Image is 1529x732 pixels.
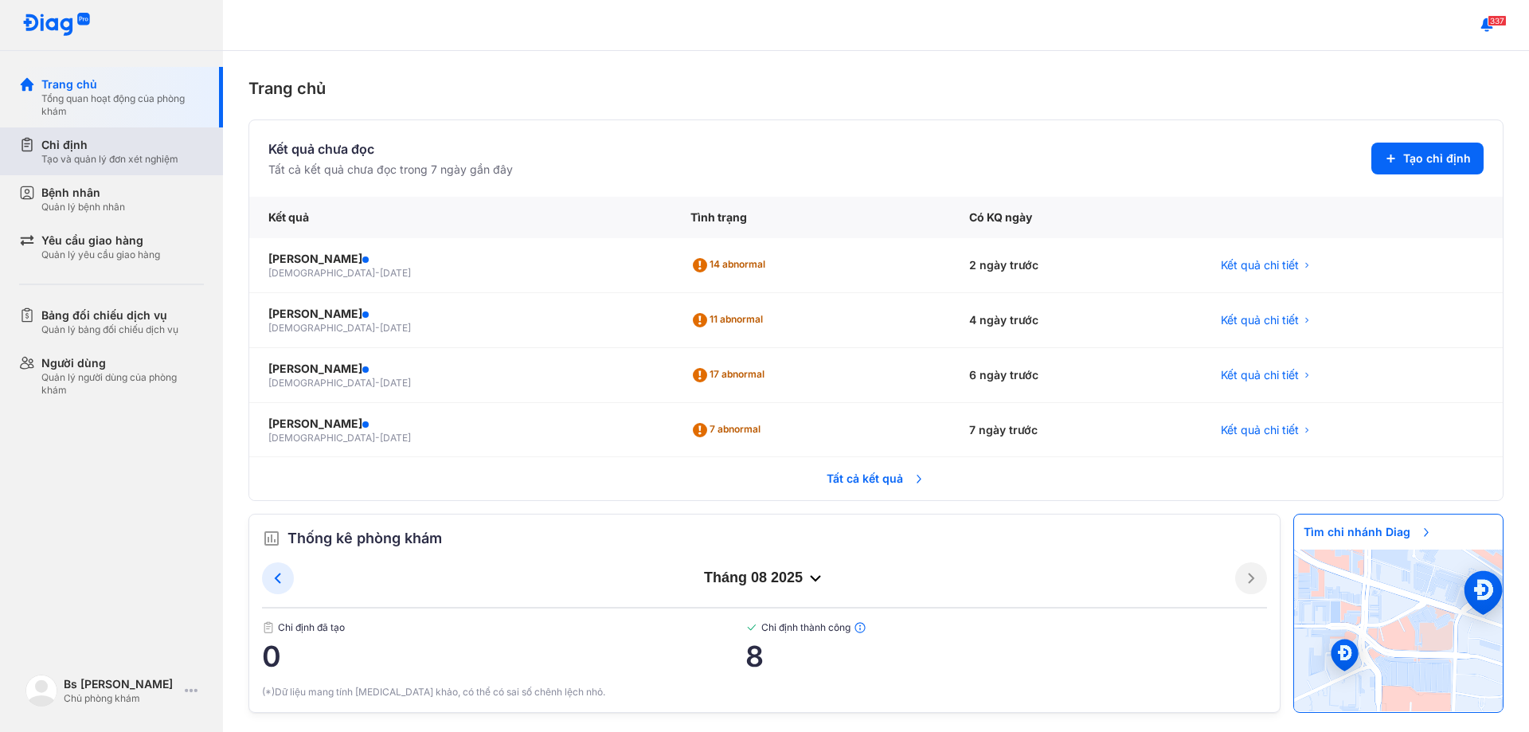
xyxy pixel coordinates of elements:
span: Tạo chỉ định [1403,151,1471,166]
span: [DATE] [380,432,411,444]
div: Bs [PERSON_NAME] [64,676,178,692]
div: Kết quả [249,197,671,238]
img: info.7e716105.svg [854,621,866,634]
div: Yêu cầu giao hàng [41,233,160,249]
span: 0 [262,640,745,672]
span: - [375,377,380,389]
div: 7 ngày trước [950,403,1201,458]
div: [PERSON_NAME] [268,416,652,432]
span: Chỉ định thành công [745,621,1267,634]
div: Tạo và quản lý đơn xét nghiệm [41,153,178,166]
span: Tất cả kết quả [817,461,935,496]
div: Tất cả kết quả chưa đọc trong 7 ngày gần đây [268,162,513,178]
span: Kết quả chi tiết [1221,257,1299,273]
div: Quản lý bảng đối chiếu dịch vụ [41,323,178,336]
button: Tạo chỉ định [1371,143,1484,174]
div: Trang chủ [41,76,204,92]
div: [PERSON_NAME] [268,361,652,377]
div: Người dùng [41,355,204,371]
span: Tìm chi nhánh Diag [1294,515,1442,550]
div: Có KQ ngày [950,197,1201,238]
div: Chỉ định [41,137,178,153]
span: [DEMOGRAPHIC_DATA] [268,322,375,334]
img: document.50c4cfd0.svg [262,621,275,634]
span: Kết quả chi tiết [1221,367,1299,383]
div: 17 abnormal [690,362,771,388]
div: tháng 08 2025 [294,569,1235,588]
div: (*)Dữ liệu mang tính [MEDICAL_DATA] khảo, có thể có sai số chênh lệch nhỏ. [262,685,1267,699]
div: Kết quả chưa đọc [268,139,513,159]
div: Quản lý người dùng của phòng khám [41,371,204,397]
span: Kết quả chi tiết [1221,422,1299,438]
span: [DEMOGRAPHIC_DATA] [268,267,375,279]
div: 4 ngày trước [950,293,1201,348]
span: Chỉ định đã tạo [262,621,745,634]
div: 11 abnormal [690,307,769,333]
span: - [375,267,380,279]
span: Kết quả chi tiết [1221,312,1299,328]
div: 14 abnormal [690,252,772,278]
span: [DATE] [380,267,411,279]
div: [PERSON_NAME] [268,251,652,267]
span: [DATE] [380,377,411,389]
div: Chủ phòng khám [64,692,178,705]
span: [DEMOGRAPHIC_DATA] [268,432,375,444]
span: [DEMOGRAPHIC_DATA] [268,377,375,389]
img: checked-green.01cc79e0.svg [745,621,758,634]
span: [DATE] [380,322,411,334]
div: 7 abnormal [690,417,767,443]
span: - [375,432,380,444]
div: 2 ngày trước [950,238,1201,293]
span: 8 [745,640,1267,672]
div: Quản lý yêu cầu giao hàng [41,249,160,261]
img: order.5a6da16c.svg [262,529,281,548]
div: Bệnh nhân [41,185,125,201]
div: Trang chủ [248,76,1504,100]
span: Thống kê phòng khám [287,527,442,550]
span: 337 [1488,15,1507,26]
div: Tổng quan hoạt động của phòng khám [41,92,204,118]
div: 6 ngày trước [950,348,1201,403]
div: Tình trạng [671,197,950,238]
div: [PERSON_NAME] [268,306,652,322]
img: logo [22,13,91,37]
div: Quản lý bệnh nhân [41,201,125,213]
span: - [375,322,380,334]
img: logo [25,675,57,707]
div: Bảng đối chiếu dịch vụ [41,307,178,323]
